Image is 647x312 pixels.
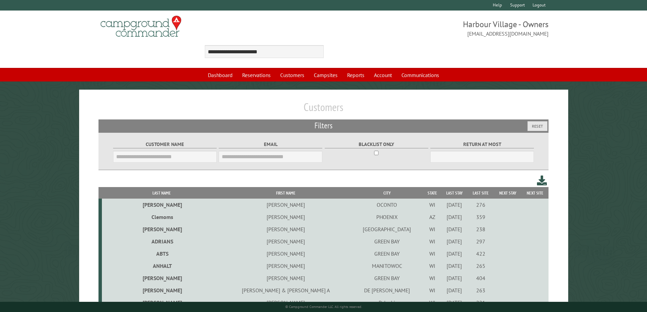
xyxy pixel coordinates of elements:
[527,121,547,131] button: Reset
[221,211,350,223] td: [PERSON_NAME]
[221,272,350,284] td: [PERSON_NAME]
[441,187,468,199] th: Last Stay
[350,235,424,247] td: GREEN BAY
[430,141,534,148] label: Return at most
[98,100,549,119] h1: Customers
[442,214,467,220] div: [DATE]
[350,284,424,296] td: DE [PERSON_NAME]
[285,305,362,309] small: © Campground Commander LLC. All rights reserved.
[102,272,222,284] td: [PERSON_NAME]
[102,284,222,296] td: [PERSON_NAME]
[221,187,350,199] th: First Name
[102,211,222,223] td: Clemoms
[238,69,275,81] a: Reservations
[98,13,183,40] img: Campground Commander
[221,296,350,309] td: [PERSON_NAME]
[276,69,308,81] a: Customers
[98,120,549,132] h2: Filters
[468,272,494,284] td: 404
[350,260,424,272] td: MANITOWOC
[221,235,350,247] td: [PERSON_NAME]
[442,299,467,306] div: [DATE]
[221,223,350,235] td: [PERSON_NAME]
[442,287,467,294] div: [DATE]
[424,223,441,235] td: WI
[442,250,467,257] div: [DATE]
[537,174,547,187] a: Download this customer list (.csv)
[350,187,424,199] th: City
[442,238,467,245] div: [DATE]
[102,296,222,309] td: [PERSON_NAME]
[494,187,521,199] th: Next Stay
[424,296,441,309] td: WI
[521,187,549,199] th: Next Site
[442,201,467,208] div: [DATE]
[221,284,350,296] td: [PERSON_NAME] & [PERSON_NAME] A
[221,260,350,272] td: [PERSON_NAME]
[102,199,222,211] td: [PERSON_NAME]
[424,211,441,223] td: AZ
[204,69,237,81] a: Dashboard
[424,260,441,272] td: WI
[397,69,443,81] a: Communications
[424,272,441,284] td: WI
[424,235,441,247] td: WI
[468,284,494,296] td: 263
[442,262,467,269] div: [DATE]
[350,296,424,309] td: Pulaski
[102,223,222,235] td: [PERSON_NAME]
[350,211,424,223] td: PHOENIX
[442,226,467,233] div: [DATE]
[102,260,222,272] td: ANHALT
[102,187,222,199] th: Last Name
[310,69,342,81] a: Campsites
[350,223,424,235] td: [GEOGRAPHIC_DATA]
[221,199,350,211] td: [PERSON_NAME]
[424,247,441,260] td: WI
[424,284,441,296] td: WI
[350,199,424,211] td: OCONTO
[424,199,441,211] td: WI
[468,235,494,247] td: 297
[468,223,494,235] td: 238
[350,272,424,284] td: GREEN BAY
[113,141,217,148] label: Customer Name
[442,275,467,281] div: [DATE]
[102,235,222,247] td: ADRIANS
[102,247,222,260] td: ABTS
[370,69,396,81] a: Account
[468,247,494,260] td: 422
[350,247,424,260] td: GREEN BAY
[324,19,549,38] span: Harbour Village - Owners [EMAIL_ADDRESS][DOMAIN_NAME]
[468,199,494,211] td: 276
[468,211,494,223] td: 359
[325,141,428,148] label: Blacklist only
[221,247,350,260] td: [PERSON_NAME]
[424,187,441,199] th: State
[468,187,494,199] th: Last Site
[468,260,494,272] td: 265
[219,141,322,148] label: Email
[468,296,494,309] td: 221
[343,69,369,81] a: Reports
